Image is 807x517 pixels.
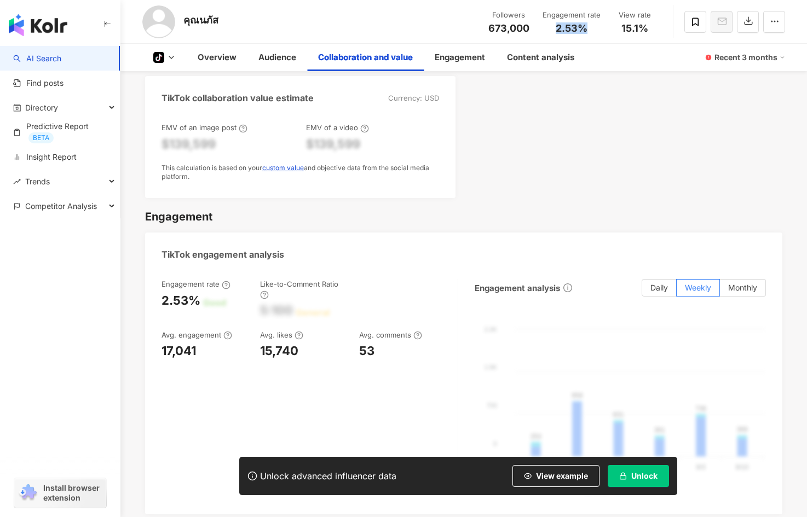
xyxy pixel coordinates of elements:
[260,470,396,481] div: Unlock advanced influencer data
[359,342,374,359] div: 53
[145,209,212,224] div: Engagement
[685,283,711,292] span: Weekly
[556,23,587,34] span: 2.53%
[13,53,61,64] a: searchAI Search
[435,51,485,64] div: Engagement
[631,472,658,480] span: Unlock
[25,194,97,218] span: Competitor Analysis
[13,121,111,143] a: Predictive ReportBETA
[650,283,668,292] span: Daily
[714,49,785,66] div: Recent 3 months
[306,123,369,132] div: EMV of a video
[728,283,757,292] span: Monthly
[162,164,439,182] div: This calculation is based on your and objective data from the social media platform.
[614,10,655,21] div: View rate
[608,465,669,487] button: Unlock
[25,95,58,120] span: Directory
[25,169,50,194] span: Trends
[475,282,560,294] div: Engagement analysis
[9,14,67,36] img: logo
[162,248,284,260] div: TikTok engagement analysis
[262,164,304,172] a: custom value
[162,342,196,359] div: 17,041
[512,465,600,487] button: View example
[14,478,106,508] a: chrome extensionInstall browser extension
[142,5,175,38] img: KOL Avatar
[536,472,588,480] span: View example
[543,10,601,21] div: Engagement rate
[260,279,348,299] div: Like-to-Comment Ratio
[198,51,237,64] div: Overview
[162,92,314,104] div: TikTok collaboration value estimate
[162,123,247,132] div: EMV of an image post
[18,484,38,502] img: chrome extension
[162,279,230,289] div: Engagement rate
[13,152,77,162] a: Insight Report
[260,330,303,340] div: Avg. likes
[162,330,232,340] div: Avg. engagement
[13,178,21,185] span: rise
[388,93,439,103] div: Currency: USD
[162,292,200,309] div: 2.53%
[43,483,103,503] span: Install browser extension
[318,51,413,64] div: Collaboration and value
[621,23,648,34] span: 15.1%
[562,282,574,294] span: info-circle
[260,342,298,359] div: 15,740
[13,78,64,89] a: Find posts
[488,22,529,34] span: 673,000
[507,51,574,64] div: Content analysis
[488,10,529,21] div: Followers
[183,13,218,27] div: คุณนภัส
[359,330,422,340] div: Avg. comments
[258,51,296,64] div: Audience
